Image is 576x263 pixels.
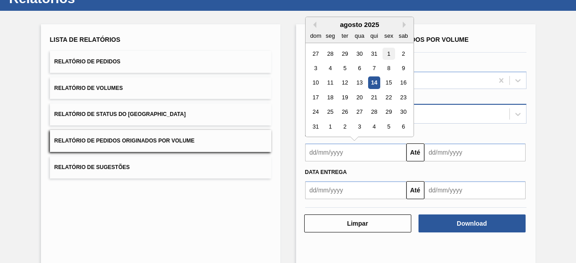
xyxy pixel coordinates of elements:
button: Previous Month [310,22,316,28]
div: seg [324,30,336,42]
span: Lista de Relatórios [50,36,121,43]
span: Relatório de Sugestões [54,164,130,170]
div: Choose segunda-feira, 25 de agosto de 2025 [324,106,336,118]
div: Choose quinta-feira, 7 de agosto de 2025 [368,62,380,74]
button: Até [406,143,424,161]
div: qua [353,30,365,42]
div: sab [397,30,409,42]
input: dd/mm/yyyy [305,143,406,161]
div: Choose sábado, 6 de setembro de 2025 [397,120,409,133]
span: Relatório de Volumes [54,85,123,91]
div: Choose domingo, 24 de agosto de 2025 [310,106,322,118]
span: Relatório de Pedidos Originados por Volume [54,138,195,144]
div: Choose sexta-feira, 29 de agosto de 2025 [382,106,395,118]
div: Choose quarta-feira, 13 de agosto de 2025 [353,77,365,89]
div: Choose sexta-feira, 8 de agosto de 2025 [382,62,395,74]
div: Choose terça-feira, 12 de agosto de 2025 [338,77,351,89]
div: Choose terça-feira, 29 de julho de 2025 [338,48,351,60]
div: Choose sábado, 23 de agosto de 2025 [397,91,409,103]
div: Choose quinta-feira, 21 de agosto de 2025 [368,91,380,103]
button: Até [406,181,424,199]
button: Relatório de Status do [GEOGRAPHIC_DATA] [50,103,271,125]
button: Relatório de Pedidos [50,51,271,73]
div: dom [310,30,322,42]
div: Choose domingo, 3 de agosto de 2025 [310,62,322,74]
div: ter [338,30,351,42]
div: Choose domingo, 17 de agosto de 2025 [310,91,322,103]
div: Choose sexta-feira, 22 de agosto de 2025 [382,91,395,103]
div: Choose domingo, 27 de julho de 2025 [310,48,322,60]
div: Choose sábado, 30 de agosto de 2025 [397,106,409,118]
div: Choose quarta-feira, 6 de agosto de 2025 [353,62,365,74]
div: Choose segunda-feira, 18 de agosto de 2025 [324,91,336,103]
span: Data entrega [305,169,347,175]
div: Choose sábado, 16 de agosto de 2025 [397,77,409,89]
div: Choose sexta-feira, 15 de agosto de 2025 [382,77,395,89]
input: dd/mm/yyyy [305,181,406,199]
div: Choose quinta-feira, 14 de agosto de 2025 [368,77,380,89]
div: Choose sábado, 9 de agosto de 2025 [397,62,409,74]
div: Choose terça-feira, 5 de agosto de 2025 [338,62,351,74]
div: Choose segunda-feira, 28 de julho de 2025 [324,48,336,60]
div: Choose segunda-feira, 4 de agosto de 2025 [324,62,336,74]
div: Choose terça-feira, 26 de agosto de 2025 [338,106,351,118]
div: Choose domingo, 10 de agosto de 2025 [310,77,322,89]
div: sex [382,30,395,42]
div: Choose quinta-feira, 28 de agosto de 2025 [368,106,380,118]
div: Choose sexta-feira, 1 de agosto de 2025 [382,48,395,60]
button: Limpar [304,214,411,232]
input: dd/mm/yyyy [424,143,526,161]
div: Choose quarta-feira, 27 de agosto de 2025 [353,106,365,118]
button: Next Month [403,22,409,28]
div: month 2025-08 [308,46,410,134]
div: Choose quinta-feira, 31 de julho de 2025 [368,48,380,60]
div: Choose domingo, 31 de agosto de 2025 [310,120,322,133]
div: Choose sábado, 2 de agosto de 2025 [397,48,409,60]
span: Relatório de Status do [GEOGRAPHIC_DATA] [54,111,186,117]
div: agosto 2025 [306,21,414,28]
div: qui [368,30,380,42]
button: Relatório de Pedidos Originados por Volume [50,130,271,152]
input: dd/mm/yyyy [424,181,526,199]
div: Choose quinta-feira, 4 de setembro de 2025 [368,120,380,133]
div: Choose quarta-feira, 20 de agosto de 2025 [353,91,365,103]
div: Choose segunda-feira, 11 de agosto de 2025 [324,77,336,89]
div: Choose sexta-feira, 5 de setembro de 2025 [382,120,395,133]
div: Choose quarta-feira, 30 de julho de 2025 [353,48,365,60]
button: Relatório de Volumes [50,77,271,99]
span: Relatório de Pedidos [54,58,121,65]
button: Relatório de Sugestões [50,156,271,178]
button: Download [418,214,526,232]
div: Choose quarta-feira, 3 de setembro de 2025 [353,120,365,133]
div: Choose segunda-feira, 1 de setembro de 2025 [324,120,336,133]
div: Choose terça-feira, 2 de setembro de 2025 [338,120,351,133]
div: Choose terça-feira, 19 de agosto de 2025 [338,91,351,103]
